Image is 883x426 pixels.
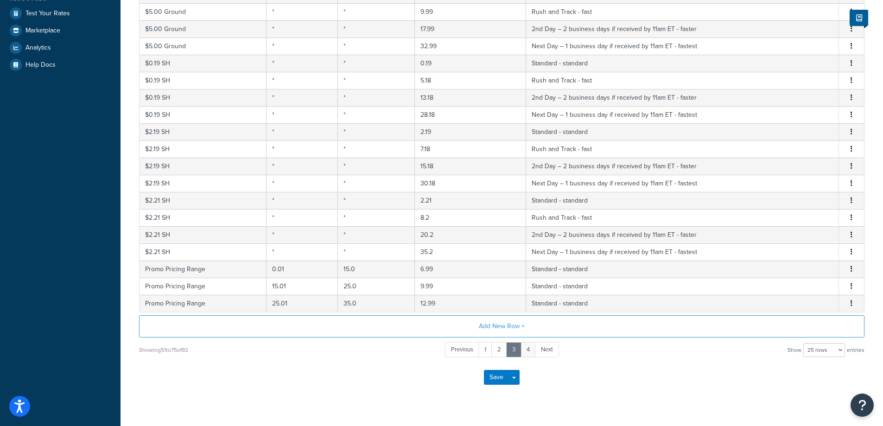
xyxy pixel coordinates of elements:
td: 7.18 [415,140,526,158]
td: Rush and Track - fast [526,209,839,226]
td: $5.00 Ground [140,38,267,55]
td: Rush and Track - fast [526,72,839,89]
td: 8.2 [415,209,526,226]
td: 2nd Day – 2 business days if received by 11am ET - faster [526,226,839,243]
td: 20.2 [415,226,526,243]
a: Marketplace [7,22,114,39]
td: 5.18 [415,72,526,89]
td: $2.21 SH [140,226,267,243]
td: Standard - standard [526,192,839,209]
a: 2 [491,342,507,357]
a: 4 [521,342,536,357]
td: Next Day – 1 business day if received by 11am ET - fastest [526,175,839,192]
td: Next Day – 1 business day if received by 11am ET - fastest [526,243,839,261]
td: Promo Pricing Range [140,278,267,295]
td: $0.19 SH [140,72,267,89]
td: 35.2 [415,243,526,261]
td: $2.21 SH [140,192,267,209]
td: 13.18 [415,89,526,106]
td: 35.0 [338,295,415,312]
td: 30.18 [415,175,526,192]
a: 1 [478,342,492,357]
td: Promo Pricing Range [140,295,267,312]
td: $0.19 SH [140,106,267,123]
span: Next [541,345,553,354]
td: 32.99 [415,38,526,55]
a: Help Docs [7,57,114,73]
td: 6.99 [415,261,526,278]
td: 17.99 [415,20,526,38]
td: Next Day – 1 business day if received by 11am ET - fastest [526,38,839,55]
a: Test Your Rates [7,5,114,22]
button: Show Help Docs [850,10,868,26]
td: 2nd Day – 2 business days if received by 11am ET - faster [526,158,839,175]
a: Analytics [7,39,114,56]
span: Analytics [25,44,51,52]
a: Next [535,342,559,357]
td: Standard - standard [526,295,839,312]
td: $2.19 SH [140,175,267,192]
td: $2.19 SH [140,140,267,158]
td: $0.19 SH [140,89,267,106]
td: 9.99 [415,278,526,295]
td: Rush and Track - fast [526,3,839,20]
td: 0.01 [267,261,338,278]
td: Promo Pricing Range [140,261,267,278]
td: $0.19 SH [140,55,267,72]
a: Previous [445,342,479,357]
a: 3 [506,342,521,357]
span: entries [847,343,864,356]
td: 28.18 [415,106,526,123]
td: $2.19 SH [140,123,267,140]
td: $2.19 SH [140,158,267,175]
span: Test Your Rates [25,10,70,18]
td: $2.21 SH [140,209,267,226]
td: Next Day – 1 business day if received by 11am ET - fastest [526,106,839,123]
button: Open Resource Center [851,394,874,417]
td: 12.99 [415,295,526,312]
span: Marketplace [25,27,60,35]
div: Showing 51 to 75 of 92 [139,343,188,356]
td: 2.19 [415,123,526,140]
span: Previous [451,345,473,354]
td: Rush and Track - fast [526,140,839,158]
td: 15.18 [415,158,526,175]
td: 15.0 [338,261,415,278]
td: 2nd Day – 2 business days if received by 11am ET - faster [526,20,839,38]
span: Help Docs [25,61,56,69]
span: Show [788,343,801,356]
td: Standard - standard [526,55,839,72]
button: Save [484,370,509,385]
td: 2nd Day – 2 business days if received by 11am ET - faster [526,89,839,106]
td: 9.99 [415,3,526,20]
td: 0.19 [415,55,526,72]
td: $5.00 Ground [140,20,267,38]
td: 2.21 [415,192,526,209]
td: Standard - standard [526,123,839,140]
td: 15.01 [267,278,338,295]
td: $5.00 Ground [140,3,267,20]
td: $2.21 SH [140,243,267,261]
td: 25.01 [267,295,338,312]
button: Add New Row + [139,315,864,337]
td: 25.0 [338,278,415,295]
td: Standard - standard [526,278,839,295]
td: Standard - standard [526,261,839,278]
